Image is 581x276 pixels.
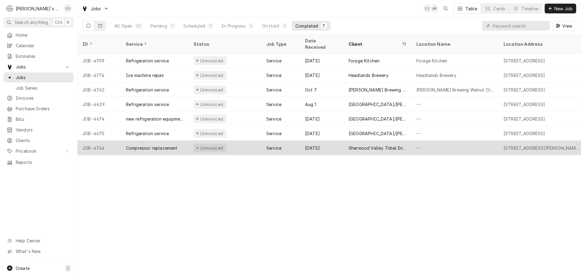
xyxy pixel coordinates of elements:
a: Bills [4,114,74,124]
div: Oct 7 [300,82,344,97]
a: Go to Jobs [4,62,74,72]
span: Search anything [15,19,48,25]
div: [DATE] [300,126,344,141]
a: Vendors [4,125,74,135]
div: ID [82,41,115,47]
div: Table [465,5,477,12]
div: Headlands Brewery [349,72,389,78]
div: [GEOGRAPHIC_DATA]/[PERSON_NAME][GEOGRAPHIC_DATA] [349,101,407,108]
div: Refrigeration service [126,87,169,93]
div: 11 [209,23,212,29]
div: JOB-4762 [77,82,121,97]
input: Keyword search [493,21,547,31]
a: Home [4,30,74,40]
div: [STREET_ADDRESS] [504,130,545,137]
div: Forage Kitchen [349,58,379,64]
div: [STREET_ADDRESS] [504,116,545,122]
div: JOB-4674 [77,111,121,126]
div: Pending [150,23,167,29]
span: Vendors [16,127,71,133]
a: Go to Jobs [79,4,111,14]
div: [STREET_ADDRESS] [504,58,545,64]
a: Job Series [4,83,74,93]
div: new refrigeration equipment installation [126,116,184,122]
div: Service [266,116,281,122]
div: Service [266,72,281,78]
div: Uninvoiced [199,101,224,108]
div: Refrigeration service [126,101,169,108]
div: Refrigeration service [126,58,169,64]
div: Location Name [416,41,493,47]
div: Aug 1 [300,97,344,111]
div: On Hold [262,23,279,29]
div: Service [266,101,281,108]
a: Estimates [4,51,74,61]
div: Jim McIntyre's Avatar [430,4,438,13]
a: Reports [4,157,74,167]
div: Location Address [504,41,580,47]
span: Calendar [16,42,71,49]
div: — [412,97,499,111]
span: Purchase Orders [16,105,71,112]
span: Ctrl [55,19,63,25]
div: Service [266,87,281,93]
div: [DATE] [300,53,344,68]
div: 6 [249,23,253,29]
div: 28 [136,23,141,29]
div: JOB-4774 [77,68,121,82]
button: Search anythingCtrlK [4,17,74,28]
span: View [561,23,573,29]
div: Uninvoiced [199,72,224,78]
div: 7 [322,23,326,29]
div: Status [194,41,255,47]
div: Sherwood Valley Tribal Environmental Program. [349,145,407,151]
div: Date Received [305,38,338,50]
a: Go to What's New [4,246,74,256]
a: Go to Pricebook [4,146,74,156]
div: [STREET_ADDRESS] [504,87,545,93]
a: Clients [4,135,74,145]
span: Jobs [16,64,61,70]
span: Clients [16,137,71,144]
div: JOB-4629 [77,97,121,111]
div: JM [430,4,438,13]
div: Compressor replacement [126,145,178,151]
span: Home [16,32,71,38]
span: What's New [16,248,70,254]
div: [STREET_ADDRESS] [504,101,545,108]
span: Job Series [16,85,71,91]
div: JOB-4709 [77,53,121,68]
div: [PERSON_NAME]'s Commercial Refrigeration [16,5,60,12]
div: In Progress [222,23,246,29]
span: New Job [553,5,574,12]
div: Job Type [266,41,295,47]
div: Timeline [521,5,538,12]
span: Invoices [16,95,71,101]
button: View [552,21,576,31]
span: Pricebook [16,148,61,154]
div: 3 [283,23,286,29]
a: Invoices [4,93,74,103]
span: Estimates [16,53,71,59]
span: Help Center [16,238,70,244]
div: Headlands Brewery [416,72,456,78]
div: Client [349,41,401,47]
div: [STREET_ADDRESS] [504,72,545,78]
div: CG [64,4,72,13]
div: Completed [295,23,318,29]
div: Uninvoiced [199,145,224,151]
div: Uninvoiced [199,116,224,122]
div: CG [423,4,432,13]
span: Jobs [91,5,101,12]
div: Service [266,130,281,137]
div: Scheduled [183,23,205,29]
span: Jobs [16,74,71,81]
div: Uninvoiced [199,87,224,93]
div: [GEOGRAPHIC_DATA]/[PERSON_NAME][GEOGRAPHIC_DATA] [349,116,407,122]
div: Service [266,58,281,64]
span: Reports [16,159,71,165]
div: Christine Gutierrez's Avatar [423,4,432,13]
div: Uninvoiced [199,58,224,64]
div: [GEOGRAPHIC_DATA]/[PERSON_NAME][GEOGRAPHIC_DATA] [349,130,407,137]
div: [DATE] [300,68,344,82]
